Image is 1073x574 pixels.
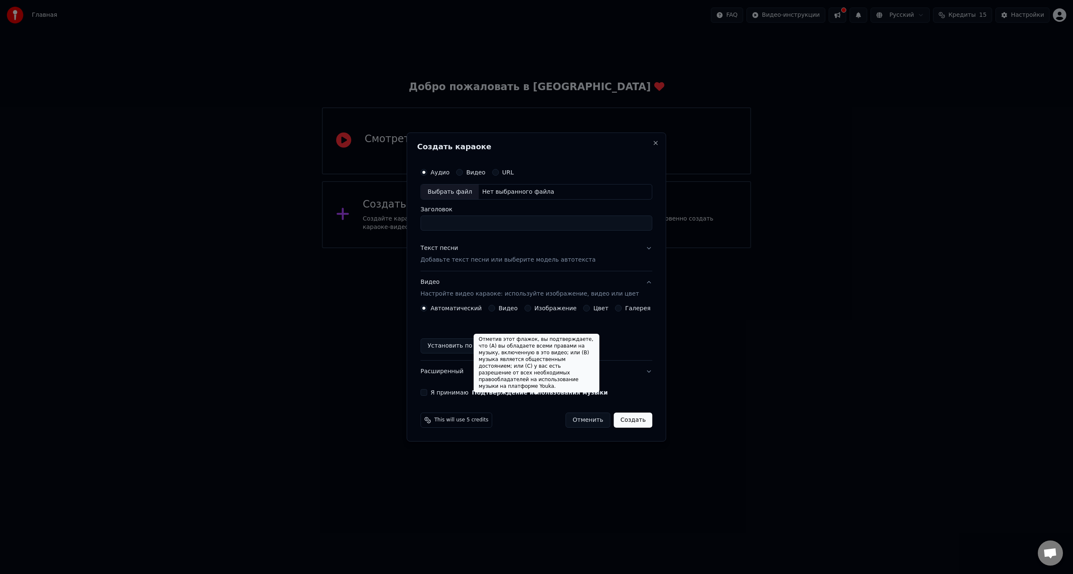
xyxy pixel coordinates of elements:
[421,184,479,200] div: Выбрать файл
[565,413,610,428] button: Отменить
[498,305,518,311] label: Видео
[430,390,608,395] label: Я принимаю
[594,305,609,311] label: Цвет
[472,390,608,395] button: Я принимаю
[625,305,651,311] label: Галерея
[420,256,596,265] p: Добавьте текст песни или выберите модель автотекста
[479,188,557,196] div: Нет выбранного файла
[420,238,652,271] button: Текст песниДобавьте текст песни или выберите модель автотекста
[420,338,516,353] button: Установить по умолчанию
[420,305,652,360] div: ВидеоНастройте видео караоке: используйте изображение, видео или цвет
[420,278,639,299] div: Видео
[420,244,458,253] div: Текст песни
[614,413,652,428] button: Создать
[430,169,449,175] label: Аудио
[420,272,652,305] button: ВидеоНастройте видео караоке: используйте изображение, видео или цвет
[420,290,639,298] p: Настройте видео караоке: используйте изображение, видео или цвет
[534,305,577,311] label: Изображение
[466,169,485,175] label: Видео
[474,334,599,392] div: Отметив этот флажок, вы подтверждаете, что (A) вы обладаете всеми правами на музыку, включенную в...
[420,207,652,213] label: Заголовок
[417,143,656,151] h2: Создать караоке
[430,305,482,311] label: Автоматический
[434,417,488,423] span: This will use 5 credits
[502,169,514,175] label: URL
[420,361,652,382] button: Расширенный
